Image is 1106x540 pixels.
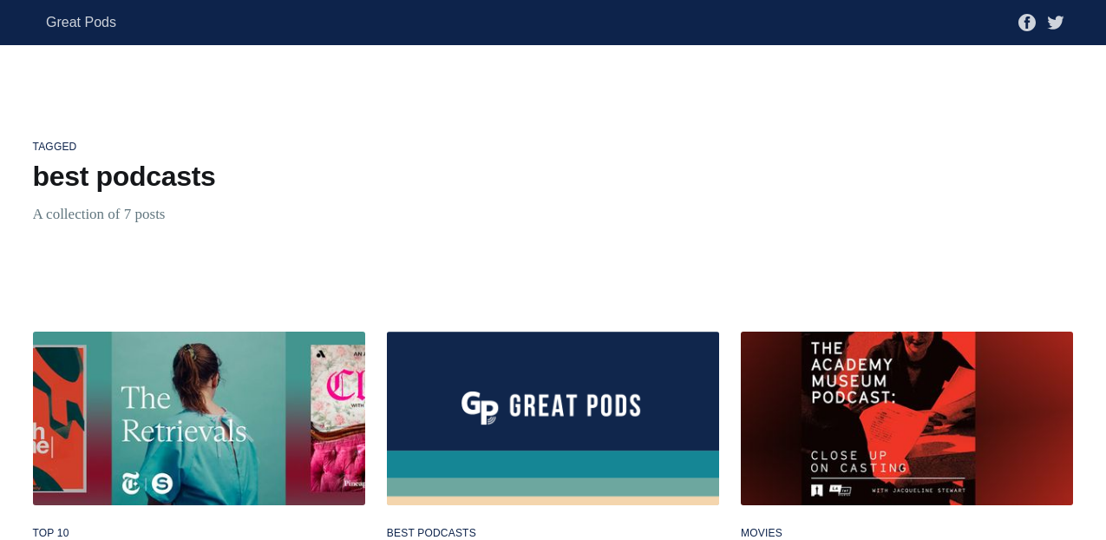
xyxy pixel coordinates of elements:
a: Great Pods [46,7,116,38]
div: Tagged [33,136,365,159]
p: A collection of 7 posts [33,203,365,226]
a: Facebook [1018,14,1036,29]
img: image of 5 podcasts [33,332,365,505]
img: greatpods logo [387,332,719,505]
h2: best podcasts [33,161,365,193]
img: Discover the Untold Stories of Movie Casting in The Academy Museum Podcast's Second Season: Close... [741,332,1073,505]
